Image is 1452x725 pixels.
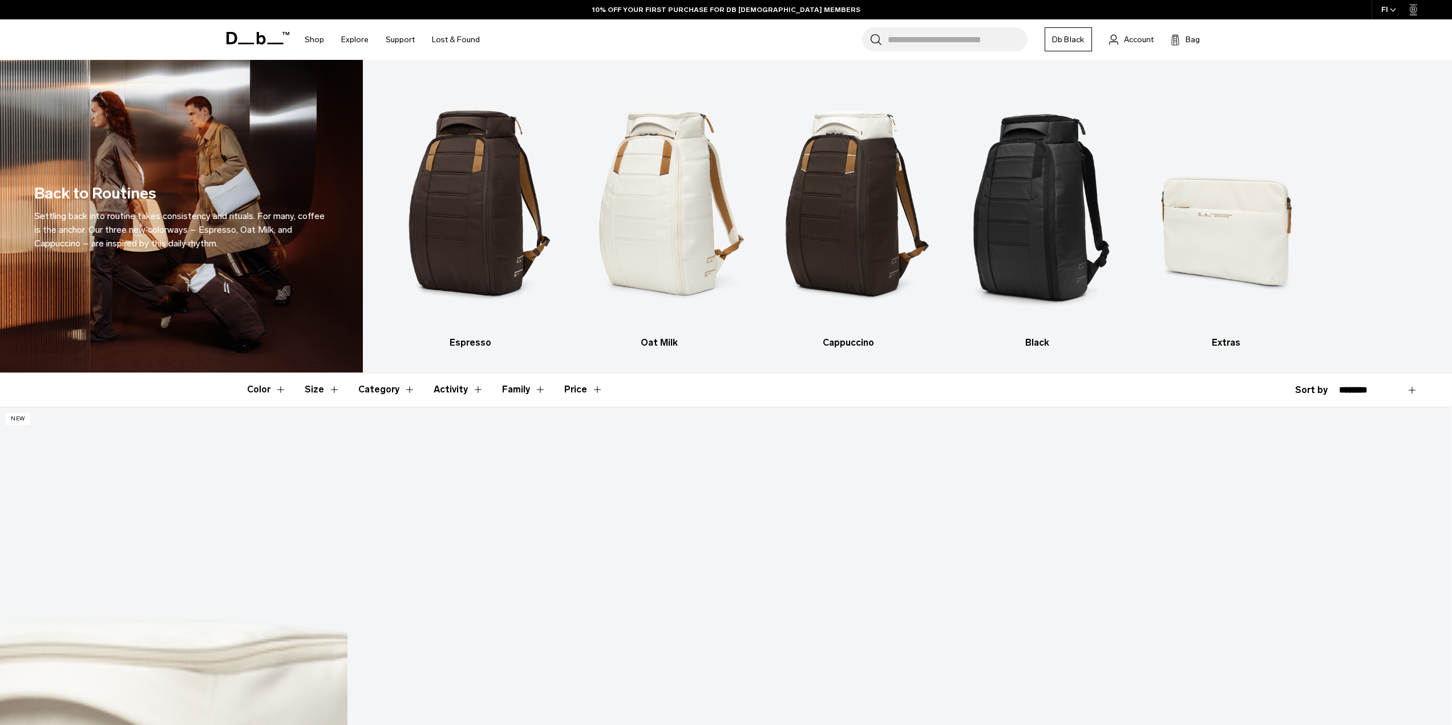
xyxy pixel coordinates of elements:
a: 10% OFF YOUR FIRST PURCHASE FOR DB [DEMOGRAPHIC_DATA] MEMBERS [592,5,860,15]
li: 3 / 5 [764,77,933,350]
p: New [6,413,30,425]
a: Db Espresso [386,77,555,350]
a: Db Black [953,77,1122,350]
img: Db [386,77,555,330]
img: Db [953,77,1122,330]
p: Settling back into routine takes consistency and rituals. For many, coffee is the anchor. Our thr... [34,209,329,250]
a: Support [386,19,415,60]
h3: Black [953,336,1122,350]
a: Shop [305,19,324,60]
a: Db Extras [1142,77,1311,350]
img: Db [575,77,743,330]
button: Toggle Filter [305,373,340,406]
button: Toggle Filter [358,373,415,406]
a: Explore [341,19,369,60]
a: Lost & Found [432,19,480,60]
span: Bag [1186,34,1200,46]
h3: Oat Milk [575,336,743,350]
img: Db [1142,77,1311,330]
li: 5 / 5 [1142,77,1311,350]
button: Toggle Filter [502,373,546,406]
a: Db Oat Milk [575,77,743,350]
button: Bag [1171,33,1200,46]
button: Toggle Filter [434,373,484,406]
h3: Cappuccino [764,336,933,350]
h1: Back to Routines [34,182,156,205]
a: Account [1109,33,1154,46]
li: 1 / 5 [386,77,555,350]
img: Db [764,77,933,330]
button: Toggle Filter [247,373,286,406]
a: Db Black [1045,27,1092,51]
span: Account [1124,34,1154,46]
nav: Main Navigation [296,19,488,60]
h3: Extras [1142,336,1311,350]
li: 4 / 5 [953,77,1122,350]
a: Db Cappuccino [764,77,933,350]
h3: Espresso [386,336,555,350]
li: 2 / 5 [575,77,743,350]
button: Toggle Price [564,373,603,406]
